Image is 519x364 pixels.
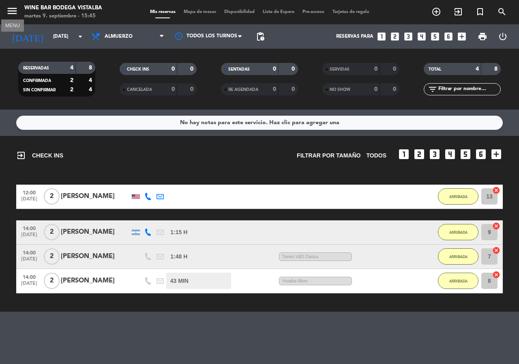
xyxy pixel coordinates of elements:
[298,10,328,14] span: Pre-acceso
[428,148,441,161] i: looks_3
[61,251,130,262] div: [PERSON_NAME]
[44,224,60,240] span: 2
[328,10,373,14] span: Tarjetas de regalo
[170,276,189,286] span: 43 MIN
[89,87,94,93] strong: 4
[19,281,39,290] span: [DATE]
[89,65,94,71] strong: 8
[170,228,187,237] span: 1:15 H
[438,85,500,94] input: Filtrar por nombre...
[449,254,468,259] span: ARRIBADA
[492,186,500,194] i: cancel
[61,276,130,286] div: [PERSON_NAME]
[61,227,130,237] div: [PERSON_NAME]
[19,187,39,197] span: 12:00
[376,31,387,42] i: looks_one
[393,66,398,72] strong: 0
[19,232,39,241] span: [DATE]
[279,252,352,261] span: Tienen V&D Clasica
[19,272,39,281] span: 14:00
[279,277,352,285] span: Vistalba Bikes
[255,32,265,41] span: pending_actions
[366,151,386,160] span: TODOS
[146,10,180,14] span: Mis reservas
[220,10,259,14] span: Disponibilidad
[431,7,441,17] i: add_circle_outline
[16,151,63,160] span: CHECK INS
[429,67,441,71] span: TOTAL
[459,148,472,161] i: looks_5
[438,188,478,205] button: ARRIBADA
[273,86,276,92] strong: 0
[127,67,149,71] span: CHECK INS
[44,273,60,289] span: 2
[292,86,296,92] strong: 0
[19,248,39,257] span: 14:00
[19,223,39,233] span: 14:00
[180,118,339,127] div: No hay notas para este servicio. Haz clic para agregar una
[374,86,377,92] strong: 0
[23,66,49,70] span: RESERVADAS
[228,67,250,71] span: SENTADAS
[23,79,51,83] span: CONFIRMADA
[44,188,60,205] span: 2
[492,222,500,230] i: cancel
[330,88,350,92] span: NO SHOW
[190,66,195,72] strong: 0
[492,271,500,279] i: cancel
[476,66,479,72] strong: 4
[273,66,276,72] strong: 0
[292,66,296,72] strong: 0
[397,148,410,161] i: looks_one
[449,279,468,283] span: ARRIBADA
[44,248,60,265] span: 2
[70,87,73,93] strong: 2
[403,31,414,42] i: looks_3
[16,151,26,160] i: exit_to_app
[330,67,350,71] span: SERVIDAS
[453,7,463,17] i: exit_to_app
[70,65,73,71] strong: 4
[190,86,195,92] strong: 0
[172,66,175,72] strong: 0
[438,224,478,240] button: ARRIBADA
[6,5,18,20] button: menu
[498,32,508,41] i: power_settings_new
[75,32,85,41] i: arrow_drop_down
[297,151,360,160] span: Filtrar por tamaño
[390,31,400,42] i: looks_two
[19,256,39,266] span: [DATE]
[70,78,73,83] strong: 2
[259,10,298,14] span: Lista de Espera
[443,31,454,42] i: looks_6
[336,34,373,39] span: Reservas para
[6,28,49,45] i: [DATE]
[430,31,440,42] i: looks_5
[438,273,478,289] button: ARRIBADA
[172,86,175,92] strong: 0
[497,7,507,17] i: search
[127,88,152,92] span: CANCELADA
[457,31,467,42] i: add_box
[475,7,485,17] i: turned_in_not
[490,148,503,161] i: add_box
[6,5,18,17] i: menu
[438,248,478,265] button: ARRIBADA
[478,32,487,41] span: print
[61,191,130,202] div: [PERSON_NAME]
[492,246,500,254] i: cancel
[493,24,513,49] div: LOG OUT
[24,12,102,20] div: martes 9. septiembre - 15:45
[494,66,499,72] strong: 8
[428,84,438,94] i: filter_list
[23,88,56,92] span: SIN CONFIRMAR
[416,31,427,42] i: looks_4
[105,34,133,39] span: Almuerzo
[474,148,487,161] i: looks_6
[19,196,39,206] span: [DATE]
[170,252,187,261] span: 1:48 H
[89,78,94,83] strong: 4
[374,66,377,72] strong: 0
[24,4,102,12] div: Wine Bar Bodega Vistalba
[393,86,398,92] strong: 0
